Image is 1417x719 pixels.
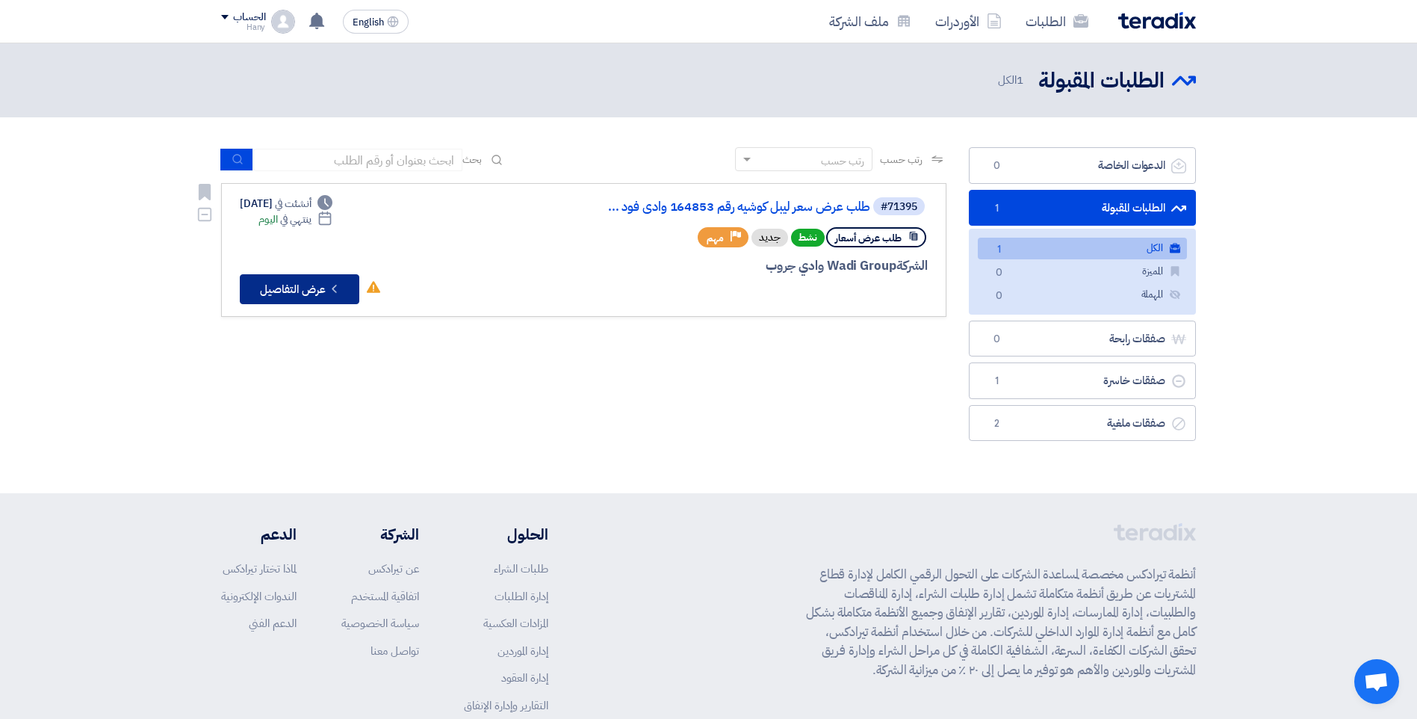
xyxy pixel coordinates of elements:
[880,152,923,167] span: رتب حسب
[464,523,548,546] li: الحلول
[969,190,1196,226] a: الطلبات المقبولة1
[835,231,902,245] span: طلب عرض أسعار
[221,523,297,546] li: الدعم
[341,523,419,546] li: الشركة
[258,212,332,227] div: اليوم
[271,10,295,34] img: profile_test.png
[817,4,923,39] a: ملف الشركة
[806,565,1196,679] p: أنظمة تيرادكس مخصصة لمساعدة الشركات على التحول الرقمي الكامل لإدارة قطاع المشتريات عن طريق أنظمة ...
[751,229,788,247] div: جديد
[998,72,1026,89] span: الكل
[969,321,1196,357] a: صفقات رابحة0
[990,265,1008,281] span: 0
[987,201,1005,216] span: 1
[351,588,419,605] a: اتفاقية المستخدم
[987,332,1005,347] span: 0
[497,643,548,659] a: إدارة الموردين
[483,615,548,632] a: المزادات العكسية
[1014,4,1100,39] a: الطلبات
[462,152,482,167] span: بحث
[253,149,462,171] input: ابحث بعنوان أو رقم الطلب
[571,200,870,214] a: طلب عرض سعر ليبل كوشيه رقم 164853 وادى فود ...
[969,147,1196,184] a: الدعوات الخاصة0
[249,615,297,632] a: الدعم الفني
[494,588,548,605] a: إدارة الطلبات
[990,288,1008,304] span: 0
[978,261,1187,283] a: المميزة
[494,561,548,577] a: طلبات الشراء
[1118,12,1196,29] img: Teradix logo
[221,23,265,31] div: Hany
[221,588,297,605] a: الندوات الإلكترونية
[896,256,928,275] span: الشركة
[1017,72,1023,88] span: 1
[1354,659,1399,704] div: Open chat
[240,274,359,304] button: عرض التفاصيل
[568,256,928,276] div: Wadi Group وادي جروب
[881,202,917,212] div: #71395
[987,416,1005,431] span: 2
[791,229,825,247] span: نشط
[353,17,384,28] span: English
[821,153,864,169] div: رتب حسب
[341,615,419,632] a: سياسة الخصوصية
[240,196,332,212] div: [DATE]
[223,561,297,577] a: لماذا تختار تيرادكس
[707,231,724,245] span: مهم
[987,158,1005,173] span: 0
[464,697,548,714] a: التقارير وإدارة الإنفاق
[990,242,1008,258] span: 1
[343,10,409,34] button: English
[969,405,1196,442] a: صفقات ملغية2
[978,284,1187,306] a: المهملة
[275,196,311,212] span: أنشئت في
[987,374,1005,389] span: 1
[233,11,265,24] div: الحساب
[280,212,311,227] span: ينتهي في
[923,4,1014,39] a: الأوردرات
[368,561,419,577] a: عن تيرادكس
[501,670,548,686] a: إدارة العقود
[969,362,1196,399] a: صفقات خاسرة1
[370,643,419,659] a: تواصل معنا
[1038,67,1165,96] h2: الطلبات المقبولة
[978,238,1187,259] a: الكل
